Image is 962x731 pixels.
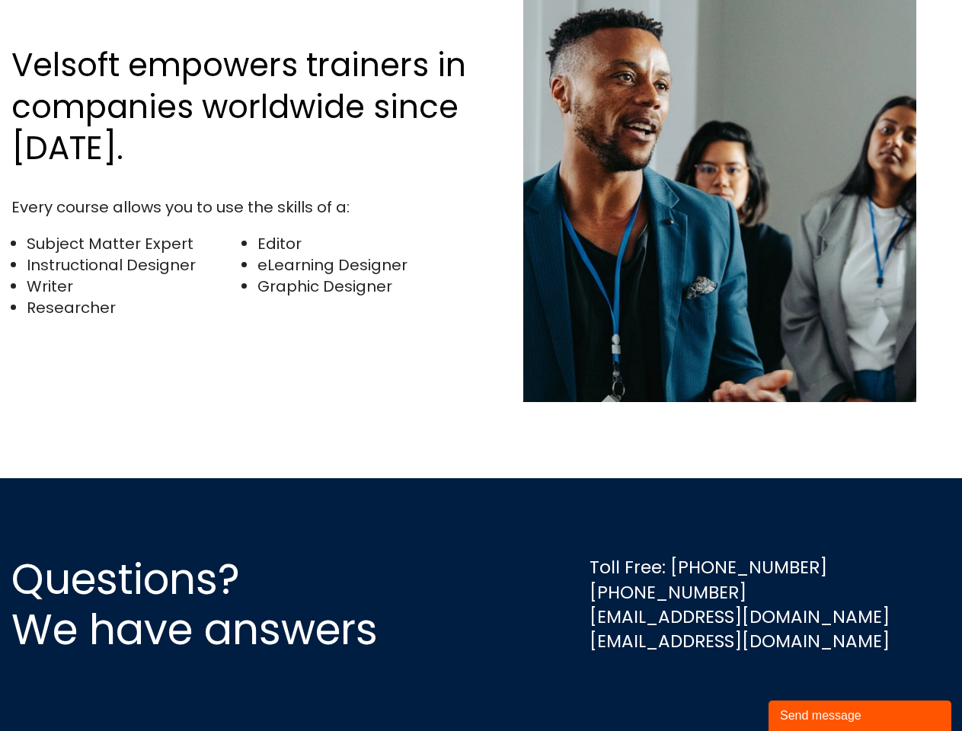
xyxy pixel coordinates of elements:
[27,254,242,276] li: Instructional Designer
[11,45,474,170] h2: Velsoft empowers trainers in companies worldwide since [DATE].
[11,554,433,655] h2: Questions? We have answers
[769,697,954,731] iframe: chat widget
[257,233,473,254] li: Editor
[27,297,242,318] li: Researcher
[27,276,242,297] li: Writer
[27,233,242,254] li: Subject Matter Expert
[257,276,473,297] li: Graphic Designer
[11,196,474,218] div: Every course allows you to use the skills of a:
[257,254,473,276] li: eLearning Designer
[590,555,890,653] div: Toll Free: [PHONE_NUMBER] [PHONE_NUMBER] [EMAIL_ADDRESS][DOMAIN_NAME] [EMAIL_ADDRESS][DOMAIN_NAME]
